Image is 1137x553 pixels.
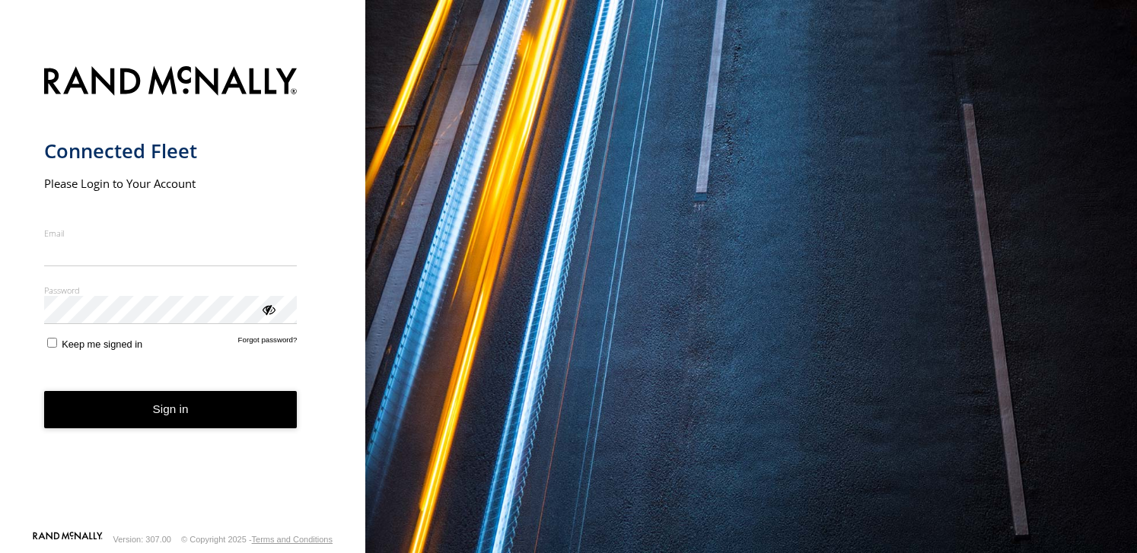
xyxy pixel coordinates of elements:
button: Sign in [44,391,298,428]
div: ViewPassword [260,301,275,316]
div: Version: 307.00 [113,535,171,544]
span: Keep me signed in [62,338,142,350]
form: main [44,57,322,530]
label: Password [44,284,298,296]
img: Rand McNally [44,63,298,102]
input: Keep me signed in [47,338,57,348]
a: Terms and Conditions [252,535,333,544]
a: Forgot password? [238,335,298,350]
h1: Connected Fleet [44,138,298,164]
a: Visit our Website [33,532,103,547]
label: Email [44,227,298,239]
h2: Please Login to Your Account [44,176,298,191]
div: © Copyright 2025 - [181,535,333,544]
